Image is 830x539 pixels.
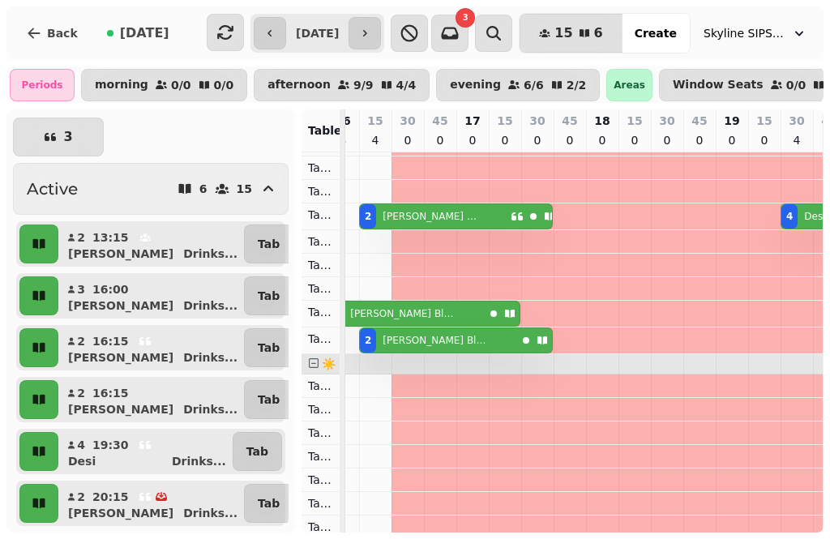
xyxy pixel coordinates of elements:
p: 4 / 4 [396,79,417,91]
p: 17 [464,113,480,129]
p: Table 301 [308,378,333,394]
p: Table 304 [308,448,333,464]
p: 19:30 [92,437,129,453]
p: 2 / 2 [567,79,587,91]
p: 30 [529,113,545,129]
button: 213:15[PERSON_NAME]Drinks... [62,225,241,263]
p: 13:15 [92,229,129,246]
p: 0 [466,132,479,148]
p: Table 208 [308,183,333,199]
p: 4 [369,132,382,148]
p: 6 [199,183,207,195]
p: 0 [693,132,706,148]
span: 3 [463,14,468,22]
p: Table 303 [308,425,333,441]
button: evening6/62/2 [436,69,600,101]
p: Tab [258,236,280,252]
p: 15 [756,113,772,129]
p: Tab [246,443,268,460]
p: Table 307 [308,519,333,535]
p: Table 211 [308,257,333,273]
span: ☀️ Open Air 1 [322,357,407,370]
p: Table 214 [308,331,333,347]
span: Back [47,28,78,39]
p: 0 [498,132,511,148]
button: morning0/00/0 [81,69,247,101]
p: 0 [725,132,738,148]
p: 2 [76,333,86,349]
p: 19 [724,113,739,129]
p: Table 207 [308,160,333,176]
p: [PERSON_NAME] [68,505,173,521]
button: 316:00[PERSON_NAME]Drinks... [62,276,241,315]
span: Skyline SIPS SJQ [704,25,785,41]
p: 15 [497,113,512,129]
span: 6 [594,27,603,40]
p: 0 [596,132,609,148]
p: evening [450,79,501,92]
div: Periods [10,69,75,101]
div: Areas [606,69,652,101]
button: Tab [244,225,293,263]
p: 0 / 0 [214,79,234,91]
span: Create [635,28,677,39]
p: [PERSON_NAME] [68,349,173,366]
p: Tab [258,391,280,408]
p: Table 302 [308,401,333,417]
p: 4 [790,132,803,148]
p: 16:00 [92,281,129,297]
p: Drinks ... [183,246,237,262]
p: 0 [628,132,641,148]
button: 419:30DesiDrinks... [62,432,229,471]
p: 16:15 [92,333,129,349]
p: Drinks ... [183,349,237,366]
p: Window Seats [673,79,764,92]
p: 9 / 9 [353,79,374,91]
button: Tab [244,380,293,419]
p: [PERSON_NAME] Black [383,334,486,347]
p: Tab [258,495,280,511]
p: 30 [659,113,674,129]
p: 3 [76,281,86,297]
p: Table 209 [308,207,333,223]
p: 45 [691,113,707,129]
button: Tab [233,432,282,471]
p: 0 / 0 [786,79,806,91]
span: [DATE] [120,27,169,40]
p: Table 212 [308,280,333,297]
p: 45 [432,113,447,129]
p: 16:15 [92,385,129,401]
p: 2 [76,489,86,505]
p: 0 [661,132,674,148]
p: 6 / 6 [524,79,544,91]
p: Tab [258,340,280,356]
p: Table 210 [308,233,333,250]
p: 30 [789,113,804,129]
p: [PERSON_NAME] Blues [350,307,453,320]
p: Drinks ... [172,453,226,469]
p: 18 [594,113,610,129]
p: Table 306 [308,495,333,511]
button: 216:15[PERSON_NAME]Drinks... [62,380,241,419]
button: 216:15[PERSON_NAME]Drinks... [62,328,241,367]
button: Create [622,14,690,53]
p: [PERSON_NAME] [68,246,173,262]
p: Desi [68,453,96,469]
p: 15 [627,113,642,129]
p: 2 [76,385,86,401]
span: Table [308,124,342,137]
p: Drinks ... [183,297,237,314]
span: 15 [554,27,572,40]
p: 3 [63,130,72,143]
button: afternoon9/94/4 [254,69,430,101]
button: Tab [244,328,293,367]
button: Tab [244,484,293,523]
p: 2 [76,229,86,246]
p: Table 213 [308,304,333,320]
p: afternoon [267,79,331,92]
h2: Active [27,178,78,200]
p: morning [95,79,148,92]
p: [PERSON_NAME] [68,297,173,314]
p: Drinks ... [183,401,237,417]
button: 156 [520,14,622,53]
